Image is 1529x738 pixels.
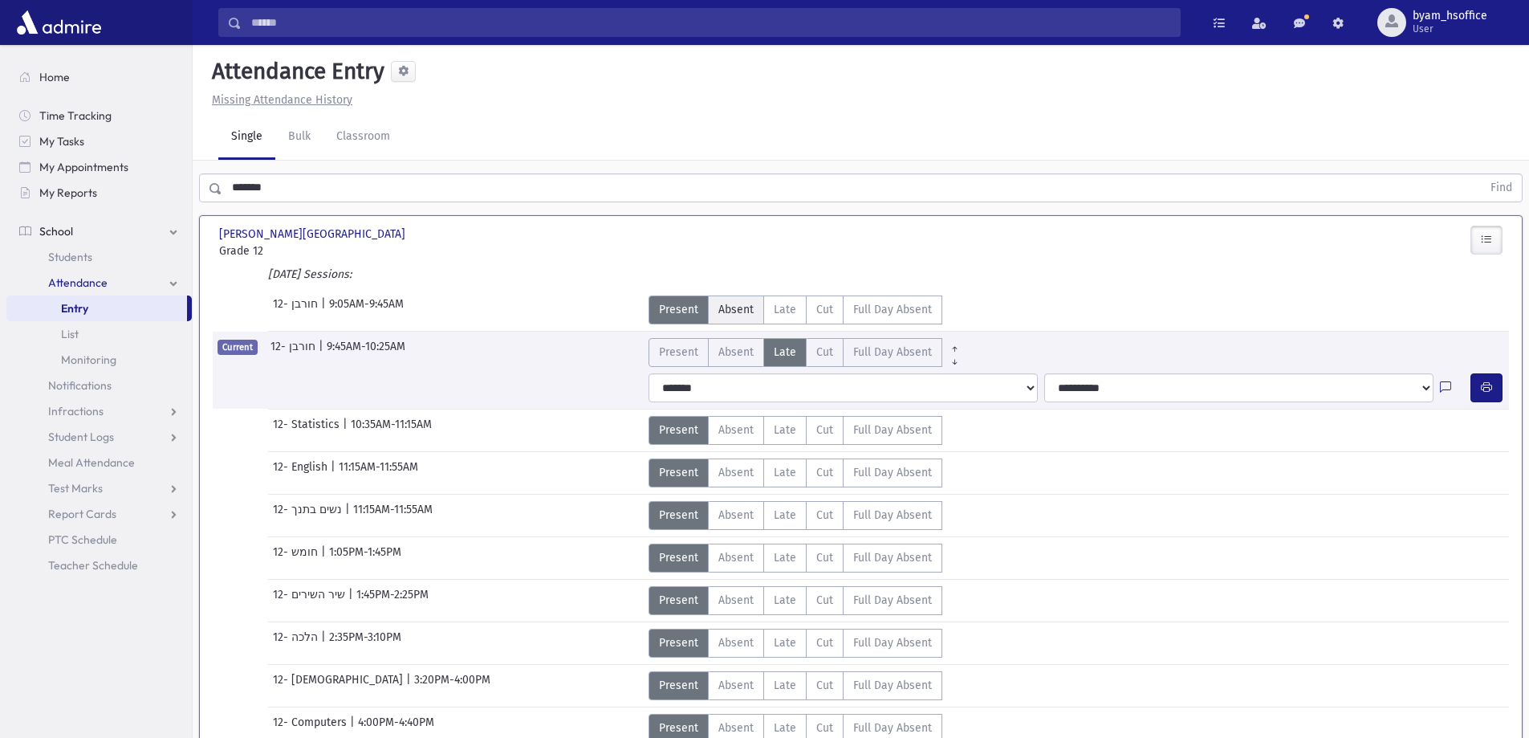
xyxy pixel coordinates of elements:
[218,340,258,355] span: Current
[6,373,192,398] a: Notifications
[48,507,116,521] span: Report Cards
[48,250,92,264] span: Students
[6,218,192,244] a: School
[774,301,796,318] span: Late
[39,160,128,174] span: My Appointments
[414,671,490,700] span: 3:20PM-4:00PM
[273,459,331,487] span: 12- English
[39,186,97,200] span: My Reports
[649,296,942,324] div: AttTypes
[649,544,942,573] div: AttTypes
[6,424,192,450] a: Student Logs
[816,592,833,609] span: Cut
[6,450,192,475] a: Meal Attendance
[61,301,88,316] span: Entry
[331,459,339,487] span: |
[275,115,323,160] a: Bulk
[718,677,754,694] span: Absent
[48,455,135,470] span: Meal Attendance
[321,629,329,658] span: |
[273,671,406,700] span: 12- [DEMOGRAPHIC_DATA]
[718,592,754,609] span: Absent
[273,586,348,615] span: 12- שיר השירים
[774,592,796,609] span: Late
[718,344,754,361] span: Absent
[61,327,79,341] span: List
[61,353,116,367] span: Monitoring
[329,544,401,573] span: 1:05PM-1:45PM
[219,226,409,243] span: [PERSON_NAME][GEOGRAPHIC_DATA]
[816,464,833,481] span: Cut
[48,558,138,573] span: Teacher Schedule
[659,344,698,361] span: Present
[219,243,420,259] span: Grade 12
[718,301,754,318] span: Absent
[816,344,833,361] span: Cut
[6,244,192,270] a: Students
[6,180,192,206] a: My Reports
[6,270,192,296] a: Attendance
[212,93,352,107] u: Missing Attendance History
[659,677,698,694] span: Present
[774,677,796,694] span: Late
[774,549,796,566] span: Late
[816,549,833,566] span: Cut
[13,6,105,39] img: AdmirePro
[774,634,796,651] span: Late
[659,549,698,566] span: Present
[774,720,796,736] span: Late
[774,464,796,481] span: Late
[319,338,327,367] span: |
[853,344,932,361] span: Full Day Absent
[327,338,405,367] span: 9:45AM-10:25AM
[6,552,192,578] a: Teacher Schedule
[649,501,942,530] div: AttTypes
[273,296,321,324] span: 12- חורבן
[6,475,192,501] a: Test Marks
[774,422,796,438] span: Late
[321,544,329,573] span: |
[48,481,103,495] span: Test Marks
[273,544,321,573] span: 12- חומש
[6,154,192,180] a: My Appointments
[853,677,932,694] span: Full Day Absent
[218,115,275,160] a: Single
[351,416,432,445] span: 10:35AM-11:15AM
[853,549,932,566] span: Full Day Absent
[649,459,942,487] div: AttTypes
[659,720,698,736] span: Present
[48,532,117,547] span: PTC Schedule
[1413,10,1487,22] span: byam_hsoffice
[6,527,192,552] a: PTC Schedule
[649,629,942,658] div: AttTypes
[329,296,404,324] span: 9:05AM-9:45AM
[718,720,754,736] span: Absent
[774,507,796,524] span: Late
[273,416,343,445] span: 12- Statistics
[659,507,698,524] span: Present
[48,404,104,418] span: Infractions
[6,321,192,347] a: List
[649,586,942,615] div: AttTypes
[205,93,352,107] a: Missing Attendance History
[649,338,967,367] div: AttTypes
[659,464,698,481] span: Present
[6,347,192,373] a: Monitoring
[339,459,418,487] span: 11:15AM-11:55AM
[853,592,932,609] span: Full Day Absent
[242,8,1180,37] input: Search
[659,301,698,318] span: Present
[273,501,345,530] span: 12- נשים בתנך
[718,507,754,524] span: Absent
[268,267,352,281] i: [DATE] Sessions:
[321,296,329,324] span: |
[48,430,114,444] span: Student Logs
[816,507,833,524] span: Cut
[853,301,932,318] span: Full Day Absent
[205,58,384,85] h5: Attendance Entry
[718,549,754,566] span: Absent
[718,422,754,438] span: Absent
[6,128,192,154] a: My Tasks
[329,629,401,658] span: 2:35PM-3:10PM
[659,592,698,609] span: Present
